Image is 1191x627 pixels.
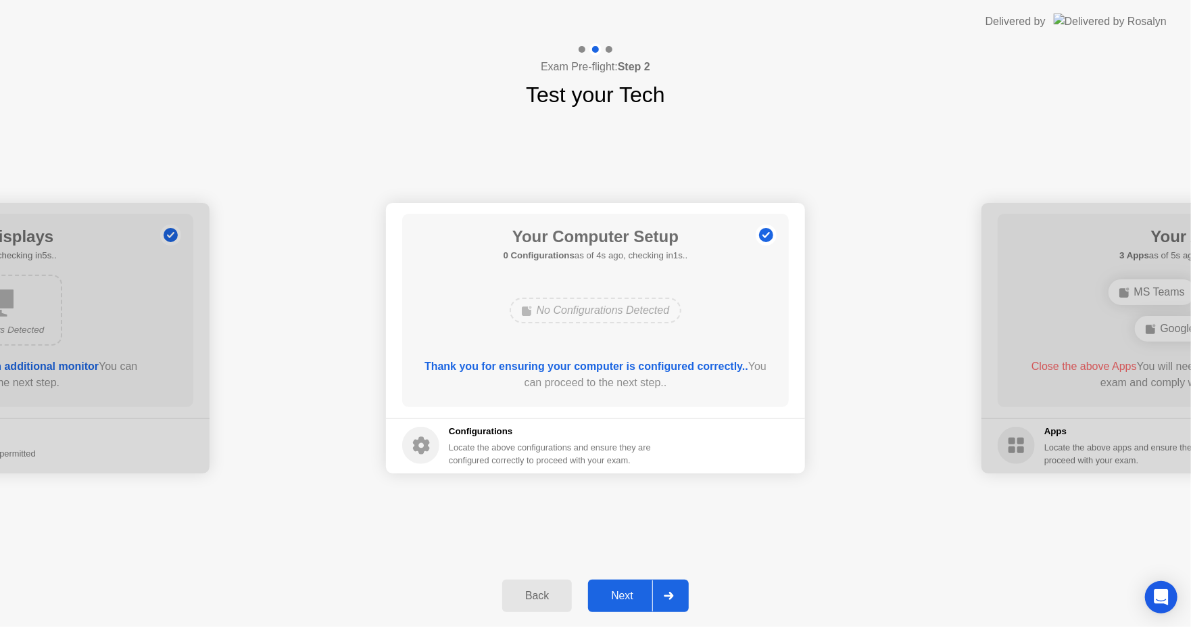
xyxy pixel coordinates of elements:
div: Next [592,590,652,602]
div: You can proceed to the next step.. [422,358,770,391]
b: Thank you for ensuring your computer is configured correctly.. [424,361,748,372]
div: Open Intercom Messenger [1145,581,1177,613]
div: Delivered by [986,14,1046,30]
img: Delivered by Rosalyn [1054,14,1167,29]
h1: Test your Tech [526,78,665,111]
h5: as of 4s ago, checking in1s.. [504,249,688,262]
h4: Exam Pre-flight: [541,59,650,75]
button: Next [588,580,689,612]
button: Back [502,580,572,612]
h5: Configurations [449,425,654,438]
b: 0 Configurations [504,250,575,260]
div: Back [506,590,568,602]
div: No Configurations Detected [510,298,682,323]
b: Step 2 [618,61,650,72]
h1: Your Computer Setup [504,225,688,249]
div: Locate the above configurations and ensure they are configured correctly to proceed with your exam. [449,441,654,467]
